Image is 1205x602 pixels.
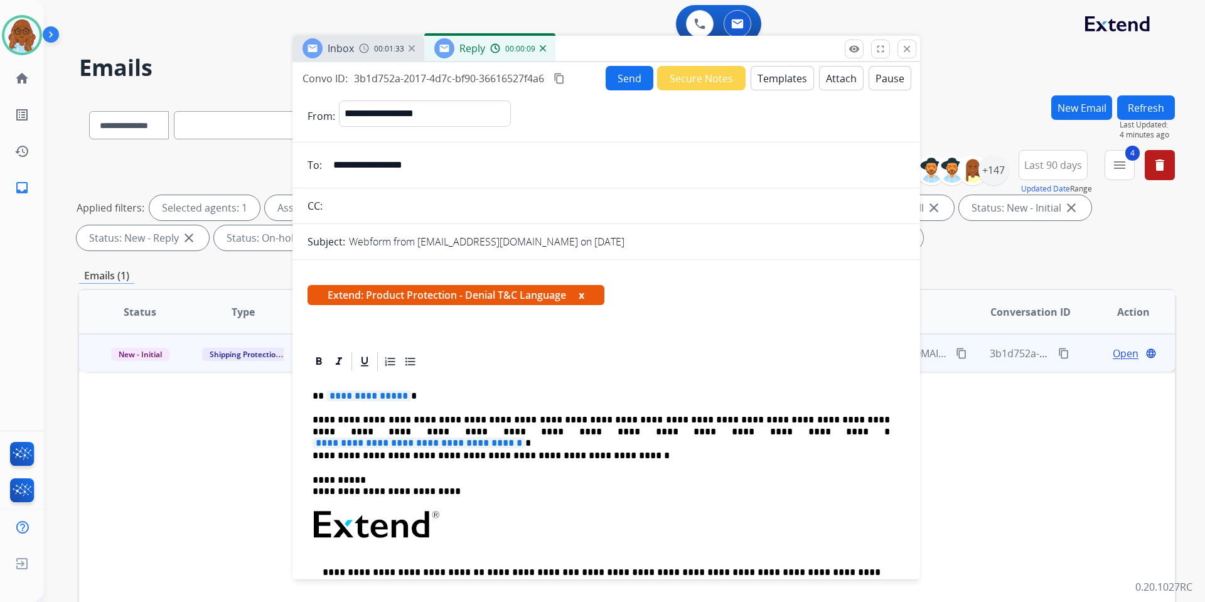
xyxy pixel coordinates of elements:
div: Selected agents: 1 [149,195,260,220]
mat-icon: close [926,200,941,215]
span: 4 [1125,146,1140,161]
span: 00:01:33 [374,44,404,54]
p: CC: [308,198,323,213]
button: New Email [1051,95,1112,120]
p: From: [308,109,335,124]
button: Updated Date [1021,184,1070,194]
mat-icon: close [181,230,196,245]
p: 0.20.1027RC [1135,579,1192,594]
div: Italic [329,352,348,371]
p: Convo ID: [303,71,348,86]
span: Reply [459,41,485,55]
mat-icon: language [1145,348,1157,359]
div: Ordered List [381,352,400,371]
mat-icon: home [14,71,29,86]
mat-icon: content_copy [956,348,967,359]
span: Conversation ID [990,304,1071,320]
span: Open [1113,346,1138,361]
mat-icon: delete [1152,158,1167,173]
p: Emails (1) [79,268,134,284]
h2: Emails [79,55,1175,80]
img: avatar [4,18,40,53]
p: To: [308,158,322,173]
span: 4 minutes ago [1120,130,1175,140]
div: Underline [355,352,374,371]
button: 4 [1105,150,1135,180]
span: 3b1d752a-2017-4d7c-bf90-36616527f4a6 [990,347,1180,360]
button: Secure Notes [657,66,746,90]
div: +147 [978,155,1009,185]
div: Bold [309,352,328,371]
button: Refresh [1117,95,1175,120]
mat-icon: history [14,144,29,159]
span: 3b1d752a-2017-4d7c-bf90-36616527f4a6 [354,72,544,85]
div: Status: New - Reply [77,225,209,250]
span: Type [232,304,255,320]
button: Attach [819,66,864,90]
span: Last 90 days [1024,163,1082,168]
mat-icon: content_copy [1058,348,1069,359]
span: Extend: Product Protection - Denial T&C Language [308,285,604,305]
button: Last 90 days [1019,150,1088,180]
span: Last Updated: [1120,120,1175,130]
div: Assigned to me [265,195,363,220]
mat-icon: close [1064,200,1079,215]
div: Status: New - Initial [959,195,1091,220]
button: Templates [751,66,814,90]
p: Webform from [EMAIL_ADDRESS][DOMAIN_NAME] on [DATE] [349,234,624,249]
span: Range [1021,183,1092,194]
button: x [579,288,584,303]
span: Shipping Protection [202,348,288,361]
mat-icon: menu [1112,158,1127,173]
div: Status: On-hold – Internal [214,225,377,250]
mat-icon: fullscreen [875,43,886,55]
span: Status [124,304,156,320]
p: Subject: [308,234,345,249]
p: Applied filters: [77,200,144,215]
mat-icon: remove_red_eye [849,43,860,55]
mat-icon: content_copy [554,73,565,84]
mat-icon: inbox [14,180,29,195]
div: Bullet List [401,352,420,371]
span: 00:00:09 [505,44,535,54]
button: Send [606,66,653,90]
mat-icon: list_alt [14,107,29,122]
span: New - Initial [111,348,169,361]
span: Inbox [328,41,354,55]
th: Action [1072,290,1175,334]
button: Pause [869,66,911,90]
mat-icon: close [901,43,913,55]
